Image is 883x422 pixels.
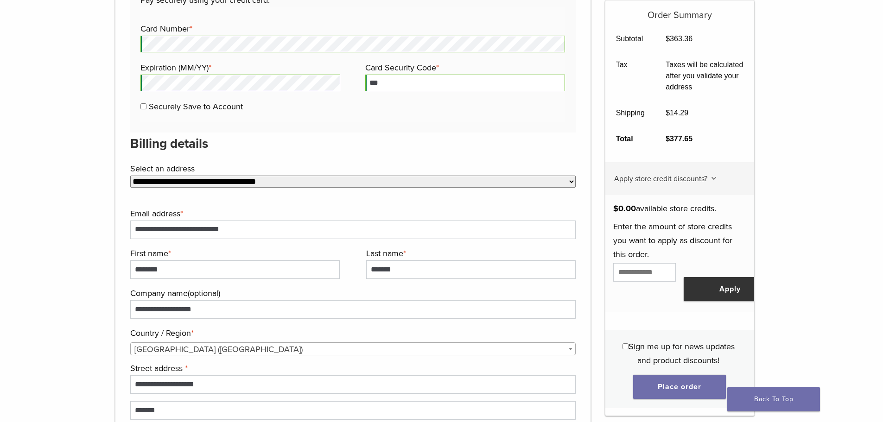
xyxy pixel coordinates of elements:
p: available store credits. [613,202,746,215]
a: Back To Top [727,387,820,411]
bdi: 363.36 [666,35,692,43]
span: Sign me up for news updates and product discounts! [629,341,735,365]
label: Card Security Code [365,61,563,75]
span: $ [666,135,670,143]
p: Enter the amount of store credits you want to apply as discount for this order. [613,220,746,261]
label: Securely Save to Account [149,101,243,112]
label: Expiration (MM/YY) [140,61,338,75]
h3: Billing details [130,132,576,155]
bdi: 377.65 [666,135,692,143]
th: Shipping [605,100,655,126]
span: $ [666,109,670,117]
label: Email address [130,207,574,220]
td: Taxes will be calculated after you validate your address [655,52,754,100]
th: Subtotal [605,26,655,52]
label: Street address [130,361,574,375]
label: Select an address [130,162,574,176]
th: Total [605,126,655,152]
fieldset: Payment Info [140,7,565,122]
label: Country / Region [130,326,574,340]
span: United States (US) [131,343,576,356]
bdi: 14.29 [666,109,688,117]
button: Place order [633,375,726,399]
label: Last name [366,246,573,260]
input: Sign me up for news updates and product discounts! [623,343,629,349]
span: $ [666,35,670,43]
label: Card Number [140,22,563,36]
span: $ [613,203,618,214]
span: Apply store credit discounts? [614,174,707,183]
span: 0.00 [613,203,636,214]
button: Apply [684,277,776,301]
h5: Order Summary [605,0,754,21]
th: Tax [605,52,655,100]
span: Country / Region [130,342,576,355]
span: (optional) [188,288,220,298]
img: caret.svg [711,176,716,180]
label: First name [130,246,337,260]
label: Company name [130,286,574,300]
